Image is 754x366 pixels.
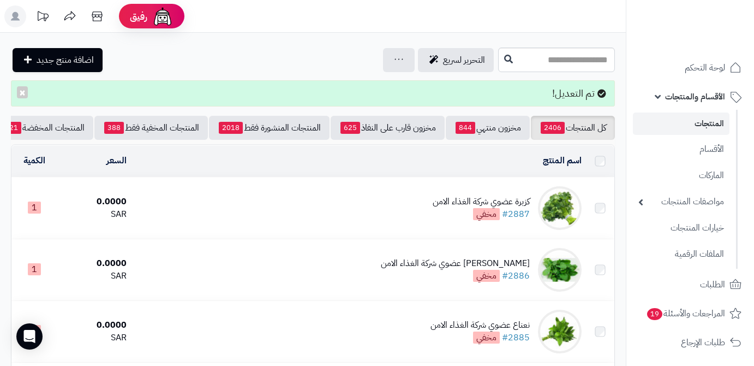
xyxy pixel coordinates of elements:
[23,154,45,167] a: الكمية
[28,263,41,275] span: 1
[700,277,725,292] span: الطلبات
[106,154,127,167] a: السعر
[17,86,28,98] button: ×
[94,116,208,140] a: المنتجات المخفية فقط388
[531,116,615,140] a: كل المنتجات2406
[219,122,243,134] span: 2018
[502,208,530,221] a: #2887
[11,80,615,107] div: تم التعديل!
[209,116,330,140] a: المنتجات المنشورة فقط2018
[37,54,94,67] span: اضافة منتج جديد
[16,323,43,350] div: Open Intercom Messenger
[633,113,729,135] a: المنتجات
[633,329,747,356] a: طلبات الإرجاع
[152,5,173,27] img: ai-face.png
[502,331,530,344] a: #2885
[633,138,729,161] a: الأقسام
[633,300,747,327] a: المراجعات والأسئلة19
[6,122,21,134] span: 21
[633,216,729,240] a: خيارات المنتجات
[62,257,127,270] div: 0.0000
[473,270,500,282] span: مخفي
[633,271,747,298] a: الطلبات
[456,122,475,134] span: 844
[633,55,747,81] a: لوحة التحكم
[443,54,485,67] span: التحرير لسريع
[680,27,744,50] img: logo-2.png
[646,306,725,321] span: المراجعات والأسئلة
[62,270,127,282] div: SAR
[681,335,725,350] span: طلبات الإرجاع
[62,208,127,221] div: SAR
[473,332,500,344] span: مخفي
[543,154,582,167] a: اسم المنتج
[446,116,530,140] a: مخزون منتهي844
[538,186,582,230] img: كزبرة عضوي شركة الغذاء الامن
[29,5,56,30] a: تحديثات المنصة
[104,122,124,134] span: 388
[541,122,565,134] span: 2406
[633,164,729,187] a: الماركات
[13,48,103,72] a: اضافة منتج جديد
[331,116,445,140] a: مخزون قارب على النفاذ625
[665,89,725,104] span: الأقسام والمنتجات
[381,257,530,270] div: [PERSON_NAME] عضوي شركة الغذاء الامن
[685,60,725,75] span: لوحة التحكم
[340,122,360,134] span: 625
[473,208,500,220] span: مخفي
[62,319,127,332] div: 0.0000
[130,10,147,23] span: رفيق
[28,202,41,214] span: 1
[62,196,127,208] div: 0.0000
[418,48,494,72] a: التحرير لسريع
[538,248,582,292] img: جرجير عضوي شركة الغذاء الامن
[538,310,582,353] img: نعناع عضوي شركة الغذاء الامن
[62,332,127,344] div: SAR
[430,319,530,332] div: نعناع عضوي شركة الغذاء الامن
[633,190,729,214] a: مواصفات المنتجات
[633,243,729,266] a: الملفات الرقمية
[433,196,530,208] div: كزبرة عضوي شركة الغذاء الامن
[502,269,530,282] a: #2886
[647,308,662,320] span: 19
